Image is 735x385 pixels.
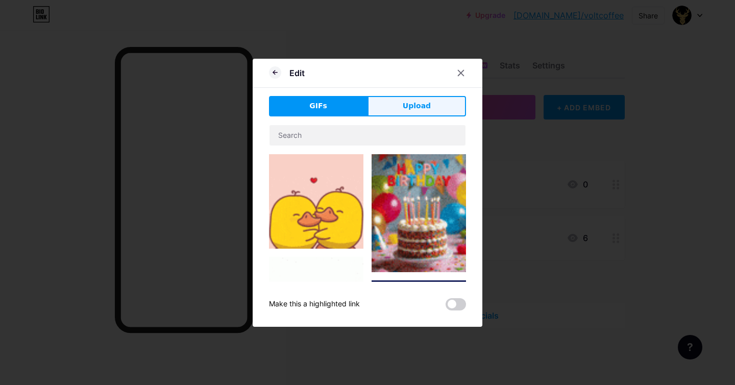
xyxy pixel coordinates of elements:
[269,298,360,310] div: Make this a highlighted link
[372,280,466,375] img: Gihpy
[367,96,466,116] button: Upload
[403,101,431,111] span: Upload
[289,67,305,79] div: Edit
[269,96,367,116] button: GIFs
[269,257,363,338] img: Gihpy
[372,154,466,272] img: Gihpy
[309,101,327,111] span: GIFs
[269,154,363,249] img: Gihpy
[269,125,465,146] input: Search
